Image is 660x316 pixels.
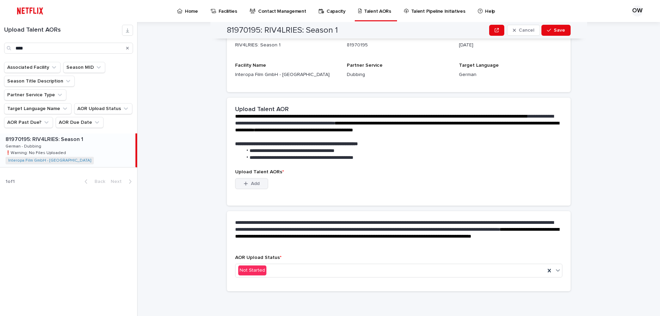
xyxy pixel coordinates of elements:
[541,25,571,36] button: Save
[79,178,108,185] button: Back
[8,158,91,163] a: Interopa Film GmbH - [GEOGRAPHIC_DATA]
[459,71,562,78] p: German
[235,255,282,260] span: AOR Upload Status
[108,178,137,185] button: Next
[111,179,126,184] span: Next
[4,26,122,34] h1: Upload Talent AORs
[4,117,53,128] button: AOR Past Due?
[4,62,60,73] button: Associated Facility
[632,6,643,17] div: OW
[235,170,284,174] span: Upload Talent AORs
[554,28,565,33] span: Save
[5,149,67,155] p: ❗️Warning: No Files Uploaded
[238,265,266,275] div: Not Started
[4,89,66,100] button: Partner Service Type
[235,71,339,78] p: Interopa Film GmbH - [GEOGRAPHIC_DATA]
[14,4,46,18] img: ifQbXi3ZQGMSEF7WDB7W
[56,117,103,128] button: AOR Due Date
[235,42,339,49] p: RIV4LRIES: Season 1
[63,62,105,73] button: Season MID
[235,178,268,189] button: Add
[4,76,75,87] button: Season Title Description
[235,63,266,68] span: Facility Name
[347,63,383,68] span: Partner Service
[5,143,43,149] p: German - Dubbing
[459,63,499,68] span: Target Language
[347,71,450,78] p: Dubbing
[227,25,338,35] h2: 81970195: RIV4LRIES: Season 1
[507,25,540,36] button: Cancel
[235,106,289,113] h2: Upload Talent AOR
[90,179,105,184] span: Back
[347,42,450,49] p: 81970195
[4,103,71,114] button: Target Language Name
[5,135,85,143] p: 81970195: RIV4LRIES: Season 1
[4,43,133,54] input: Search
[519,28,534,33] span: Cancel
[459,42,562,49] p: [DATE]
[251,181,260,186] span: Add
[74,103,132,114] button: AOR Upload Status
